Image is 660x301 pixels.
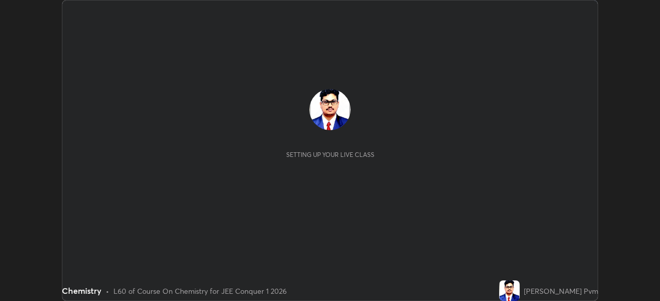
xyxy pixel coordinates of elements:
div: • [106,286,109,296]
div: L60 of Course On Chemistry for JEE Conquer 1 2026 [113,286,287,296]
div: Setting up your live class [286,151,374,158]
div: Chemistry [62,285,102,297]
div: [PERSON_NAME] Pvm [524,286,598,296]
img: aac4110866d7459b93fa02c8e4758a58.jpg [309,89,351,130]
img: aac4110866d7459b93fa02c8e4758a58.jpg [499,280,520,301]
